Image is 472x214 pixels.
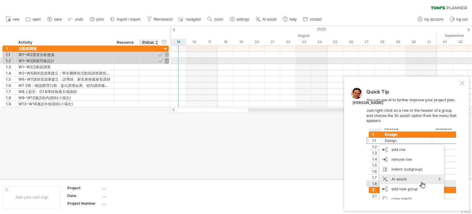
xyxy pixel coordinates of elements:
span: import / export [117,17,140,22]
div: 1.7 [6,89,15,95]
span: navigator [186,17,201,22]
div: Tuesday, 2 September 2025 [453,39,468,45]
div: W1~W2需求分析會議 [18,52,111,58]
div: Wednesday, 20 August 2025 [249,39,265,45]
span: zoom [214,17,223,22]
div: .... [102,185,154,191]
div: remove [164,52,170,58]
div: Project Number [67,201,101,206]
div: Activity [18,39,110,46]
span: my account [424,17,443,22]
div: 1.3 [6,64,15,70]
span: open [33,17,41,22]
div: Monday, 18 August 2025 [218,39,233,45]
a: zoom [206,15,225,23]
div: 1.9 [6,101,15,107]
div: W13~W18邀請外校講師(小場次) [18,101,111,107]
div: Tuesday, 26 August 2025 [343,39,359,45]
span: help [289,17,297,22]
a: navigator [178,15,203,23]
div: 1.8 [6,95,15,101]
span: log out [456,17,467,22]
div: approve [158,52,163,58]
div: W1~W2活動前調查 [18,64,111,70]
div: Sunday, 24 August 2025 [312,39,327,45]
a: settings [228,15,251,23]
span: settings [237,17,249,22]
div: Friday, 22 August 2025 [280,39,296,45]
div: v 422 [461,209,471,214]
span: new [13,17,19,22]
div: Friday, 29 August 2025 [390,39,406,45]
div: W2~W5講師資源庫建立：學生團隊依活動前調查聚焦講師領域及名單 [18,70,111,76]
div: [PERSON_NAME] [352,100,383,106]
a: undo [67,15,85,23]
a: my account [416,15,445,23]
div: Date: [67,193,101,198]
div: Resource [117,39,136,46]
a: import / export [108,15,142,23]
a: save [46,15,64,23]
div: Monday, 25 August 2025 [327,39,343,45]
span: undo [75,17,83,22]
div: approve [158,58,163,64]
div: 1.1 [6,52,15,58]
div: Sunday, 17 August 2025 [202,39,218,45]
a: contact [301,15,324,23]
div: Sunday, 31 August 2025 [421,39,437,45]
a: new [4,15,21,23]
div: Wednesday, 27 August 2025 [359,39,374,45]
span: filter/search [154,17,173,22]
a: help [281,15,298,23]
div: .... [102,193,154,198]
a: log out [448,15,469,23]
div: 1.5 [6,76,15,82]
div: Project: [67,185,101,191]
a: AI assist [254,15,278,23]
div: W8上簽呈、G7.8導師推薦大場講師 [18,89,111,95]
span: AI assist [262,17,276,22]
div: Thursday, 21 August 2025 [265,39,280,45]
span: save [54,17,62,22]
div: Monday, 1 September 2025 [437,39,453,45]
div: Status [142,39,155,46]
div: .... [102,201,154,206]
div: W8~W12邀請校內講師(小場次) [18,95,111,101]
div: 1 [6,46,15,51]
div: Tuesday, 19 August 2025 [233,39,249,45]
a: filter/search [145,15,175,23]
div: You can use AI to further improve your project plan. Just right-click on a row or the header of a... [366,89,458,200]
div: 1.6 [6,83,15,88]
span: print [96,17,104,22]
div: Saturday, 16 August 2025 [186,39,202,45]
div: 1.2 [6,58,15,64]
a: open [24,15,43,23]
div: Friday, 15 August 2025 [171,39,186,45]
div: Thursday, 28 August 2025 [374,39,390,45]
span: contact [310,17,322,22]
div: Saturday, 23 August 2025 [296,39,312,45]
div: 活動前調查 [18,46,111,51]
div: W7 2籌：確認辦理日期、提出調查結果、校內講師邀約名單 [18,83,111,88]
div: W6~W7講師資源庫建立：請導師、家長會推薦家長講師 [18,76,111,82]
div: Add your own logo [3,186,61,209]
a: print [88,15,105,23]
div: 1.4 [6,70,15,76]
div: W1~W2調查問卷設計 [18,58,111,64]
div: remove [164,58,170,64]
div: Saturday, 30 August 2025 [406,39,421,45]
div: Quick Tip [366,89,458,98]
